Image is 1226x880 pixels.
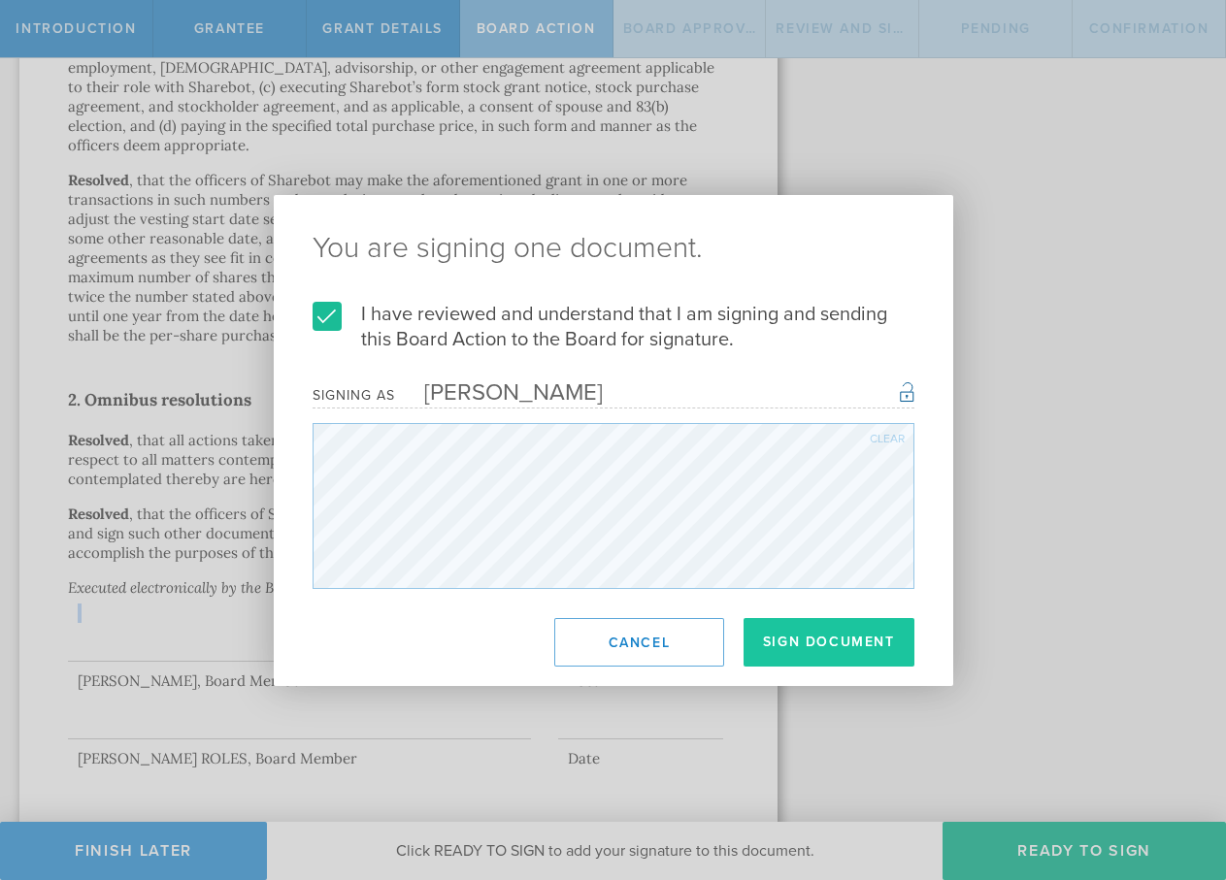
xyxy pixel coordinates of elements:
[313,234,914,263] ng-pluralize: You are signing one document.
[313,302,914,352] label: I have reviewed and understand that I am signing and sending this Board Action to the Board for s...
[744,618,914,667] button: Sign Document
[554,618,724,667] button: Cancel
[395,378,603,407] div: [PERSON_NAME]
[313,387,395,404] div: Signing as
